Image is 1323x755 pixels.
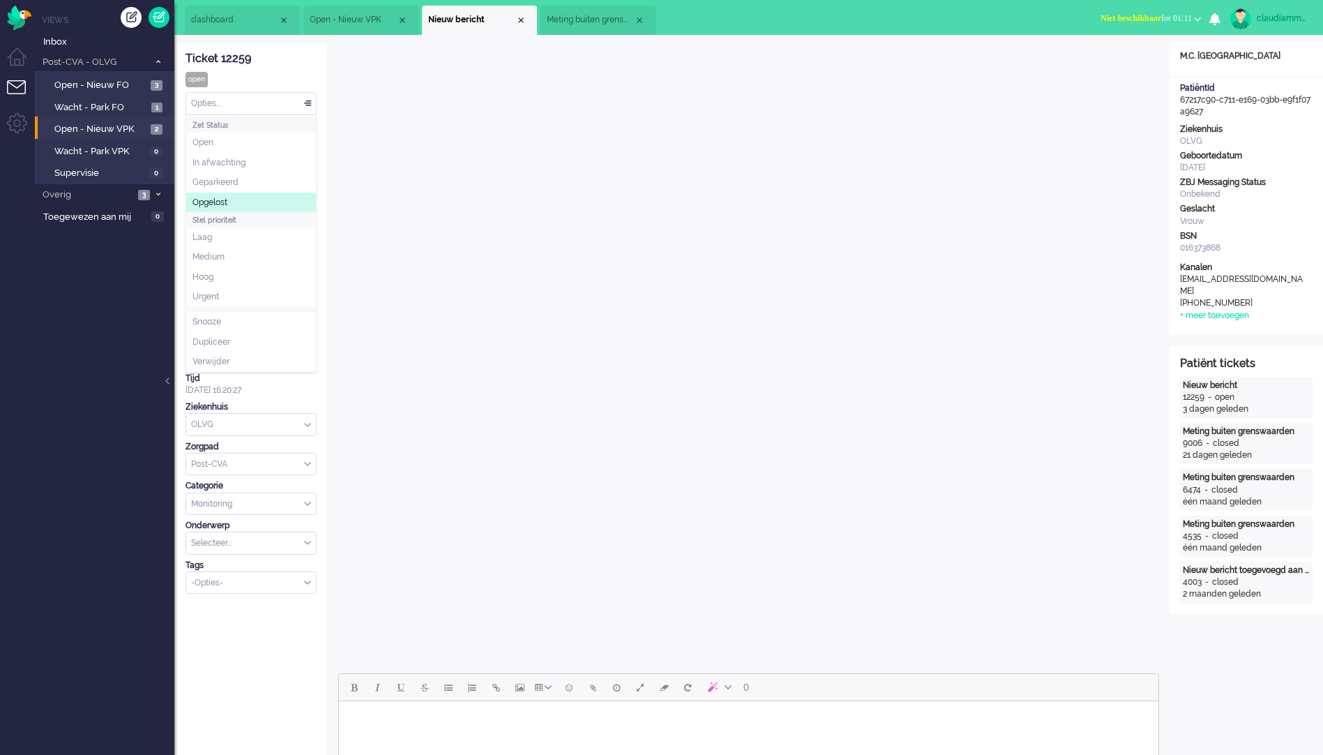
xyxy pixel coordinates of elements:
span: Medium [192,251,225,263]
div: Geboortedatum [1180,150,1313,162]
div: - [1202,576,1212,588]
span: Snooze [192,316,221,328]
a: Open - Nieuw VPK 2 [40,121,173,136]
div: - [1201,484,1211,496]
div: claudiammsc [1257,11,1309,25]
li: Hoog [186,267,316,287]
div: Vrouw [1180,216,1313,227]
div: open [186,72,208,87]
button: Reset content [676,675,700,699]
div: 9006 [1183,438,1202,449]
span: 3 [151,80,162,91]
li: 12259 [422,6,537,35]
span: Hoog [192,271,213,283]
div: closed [1212,576,1239,588]
a: Toegewezen aan mij 0 [40,209,174,224]
div: Categorie [186,480,317,492]
div: OLVG [1180,135,1313,147]
span: Open [192,137,213,149]
div: 2 maanden geleden [1183,588,1310,600]
button: Table [531,675,557,699]
ul: Stel prioriteit [186,227,316,307]
li: View [303,6,418,35]
li: In afwachting [186,153,316,173]
button: 0 [737,675,755,699]
button: Emoticons [557,675,581,699]
button: Clear formatting [652,675,676,699]
button: Niet beschikbaarfor 01:11 [1092,8,1209,29]
img: flow_omnibird.svg [7,6,31,30]
div: [DATE] [1180,162,1313,174]
div: Tags [186,560,317,571]
div: 12259 [1183,391,1204,403]
div: Ziekenhuis [186,401,317,413]
a: Supervisie 0 [40,165,173,180]
span: 0 [743,682,749,693]
div: - [1204,391,1215,403]
span: Wacht - Park VPK [54,145,146,158]
span: 2 [151,124,162,135]
div: + meer toevoegen [1180,310,1249,322]
li: Niet beschikbaarfor 01:11 [1092,4,1209,35]
span: Supervisie [54,167,146,180]
button: Insert/edit image [508,675,531,699]
div: Close tab [397,15,408,26]
div: - [1202,530,1212,542]
li: Admin menu [7,113,38,144]
div: Close tab [634,15,645,26]
li: Verwijder [186,352,316,372]
button: AI [700,675,737,699]
div: Close tab [515,15,527,26]
div: 6474 [1183,484,1201,496]
img: avatar [1230,8,1251,29]
span: 3 [138,190,150,200]
div: één maand geleden [1183,496,1310,508]
span: In afwachting [192,157,245,169]
button: Bullet list [437,675,460,699]
li: Dashboard menu [7,47,38,79]
div: Nieuw bericht toegevoegd aan gesprek [1183,565,1310,576]
span: Stel prioriteit [192,215,236,225]
span: Open - Nieuw FO [54,79,147,92]
button: Numbered list [460,675,484,699]
div: ZBJ Messaging Status [1180,177,1313,188]
div: - [1202,438,1213,449]
div: 4535 [1183,530,1202,542]
div: Meting buiten grenswaarden [1183,518,1310,530]
li: Stel prioriteit [186,212,316,307]
span: Opgelost [192,197,227,209]
div: Onderwerp [186,520,317,532]
li: 12330 [540,6,656,35]
div: open [1215,391,1234,403]
div: 016373868 [1180,242,1313,254]
div: 21 dagen geleden [1183,449,1310,461]
div: Nieuw bericht [1183,380,1310,391]
a: claudiammsc [1227,8,1309,29]
a: Inbox [40,33,174,49]
li: Dupliceer [186,332,316,352]
a: Wacht - Park FO 1 [40,99,173,114]
div: Geslacht [1180,203,1313,215]
li: Urgent [186,287,316,307]
a: Open - Nieuw FO 3 [40,77,173,92]
div: Patiënt tickets [1180,356,1313,372]
div: Ziekenhuis [1180,124,1313,135]
div: PatiëntId [1180,82,1313,94]
a: Wacht - Park VPK 0 [40,143,173,158]
span: Meting buiten grenswaarden (4) [547,14,634,26]
div: Onbekend [1180,188,1313,200]
button: Delay message [605,675,628,699]
button: Fullscreen [628,675,652,699]
div: Meting buiten grenswaarden [1183,472,1310,484]
span: Laag [192,232,212,244]
div: [EMAIL_ADDRESS][DOMAIN_NAME] [1180,274,1306,297]
div: Kanalen [1180,262,1313,274]
span: 0 [150,147,162,157]
span: Toegewezen aan mij [43,211,147,224]
button: Strikethrough [413,675,437,699]
li: Snooze [186,312,316,332]
button: Insert/edit link [484,675,508,699]
li: Dashboard [185,6,300,35]
button: Underline [389,675,413,699]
